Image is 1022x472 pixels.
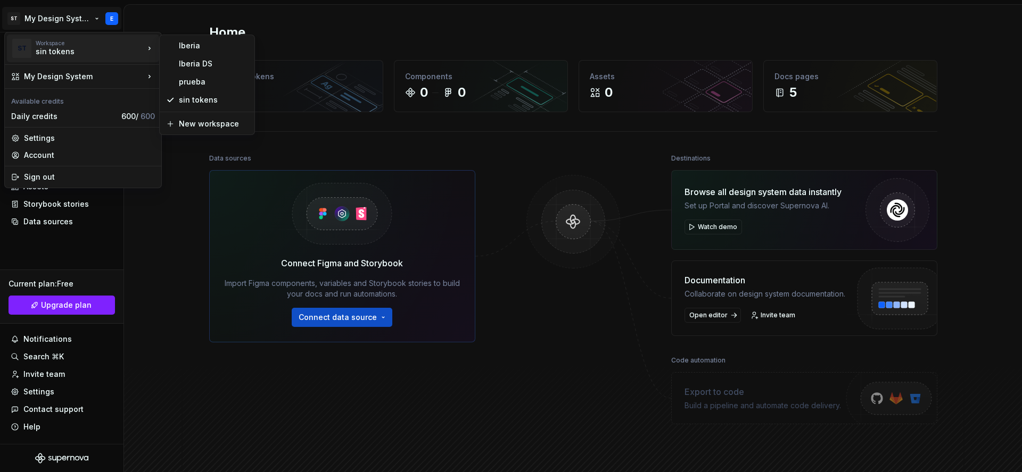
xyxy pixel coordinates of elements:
[179,58,248,69] div: Iberia DS
[24,172,155,182] div: Sign out
[179,95,248,105] div: sin tokens
[179,119,248,129] div: New workspace
[7,91,159,108] div: Available credits
[11,111,117,122] div: Daily credits
[121,112,155,121] span: 600 /
[36,46,126,57] div: sin tokens
[24,71,144,82] div: My Design System
[24,150,155,161] div: Account
[179,77,248,87] div: prueba
[36,40,144,46] div: Workspace
[179,40,248,51] div: Iberia
[24,133,155,144] div: Settings
[12,39,31,58] div: ST
[141,112,155,121] span: 600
